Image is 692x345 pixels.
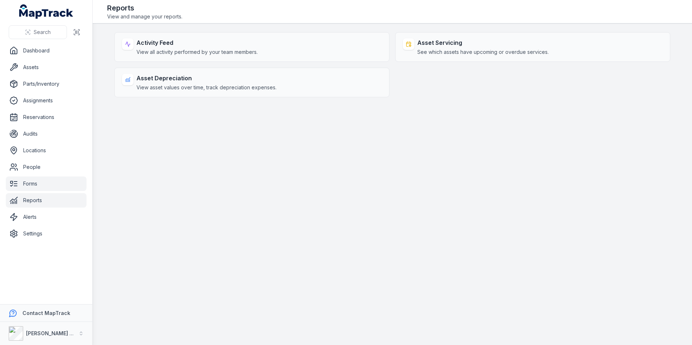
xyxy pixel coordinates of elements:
a: Asset DepreciationView asset values over time, track depreciation expenses. [114,68,389,97]
span: See which assets have upcoming or overdue services. [417,48,549,56]
span: View all activity performed by your team members. [136,48,258,56]
a: MapTrack [19,4,73,19]
a: Locations [6,143,86,158]
span: View and manage your reports. [107,13,182,20]
strong: Asset Depreciation [136,74,277,82]
a: Activity FeedView all activity performed by your team members. [114,32,389,62]
a: Settings [6,226,86,241]
a: Asset ServicingSee which assets have upcoming or overdue services. [395,32,670,62]
a: Forms [6,176,86,191]
strong: Activity Feed [136,38,258,47]
strong: [PERSON_NAME] Asset Maintenance [26,330,119,336]
strong: Contact MapTrack [22,310,70,316]
strong: Asset Servicing [417,38,549,47]
a: Dashboard [6,43,86,58]
button: Search [9,25,67,39]
a: Reservations [6,110,86,124]
a: Alerts [6,210,86,224]
a: Audits [6,127,86,141]
a: Parts/Inventory [6,77,86,91]
a: People [6,160,86,174]
a: Reports [6,193,86,208]
span: Search [34,29,51,36]
a: Assignments [6,93,86,108]
h2: Reports [107,3,182,13]
a: Assets [6,60,86,74]
span: View asset values over time, track depreciation expenses. [136,84,277,91]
